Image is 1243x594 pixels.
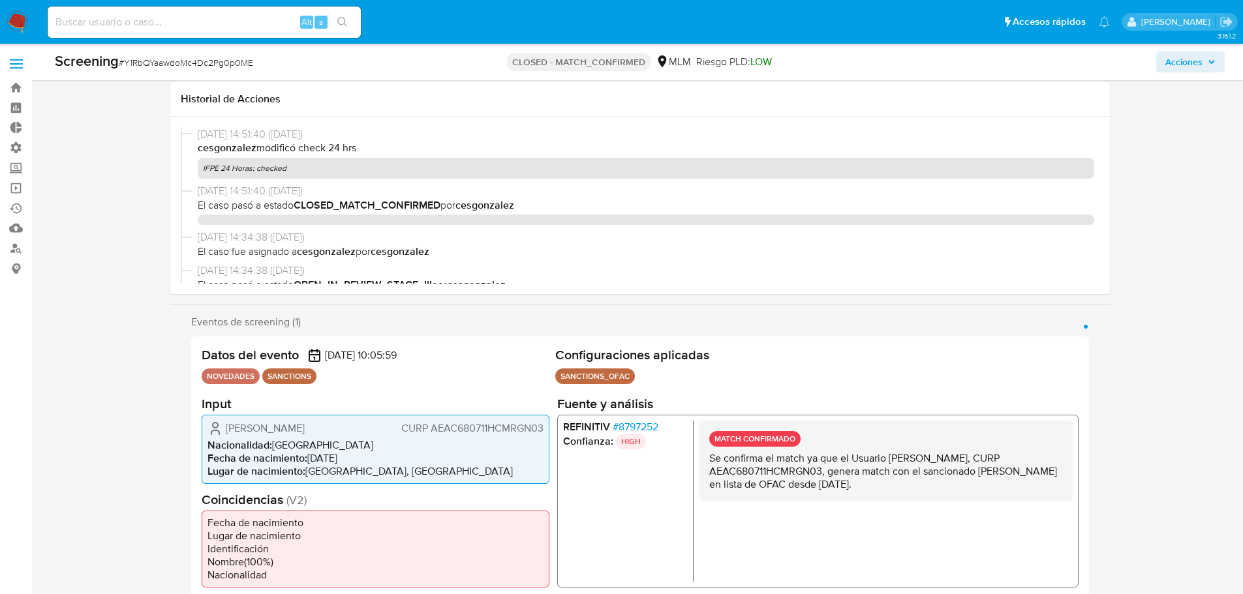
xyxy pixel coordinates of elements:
b: Screening [55,50,119,71]
button: Acciones [1156,52,1225,72]
button: search-icon [329,13,356,31]
div: MLM [656,55,691,69]
span: Acciones [1165,52,1203,72]
span: LOW [750,54,772,69]
input: Buscar usuario o caso... [48,14,361,31]
span: Accesos rápidos [1013,15,1086,29]
span: # Y1RbQYaawdoMc4Dc2Pg0p0ME [119,56,253,69]
span: Riesgo PLD: [696,55,772,69]
p: nicolas.tyrkiel@mercadolibre.com [1141,16,1215,28]
a: Salir [1220,15,1233,29]
span: Alt [301,16,312,28]
a: Notificaciones [1099,16,1110,27]
span: s [319,16,323,28]
p: CLOSED - MATCH_CONFIRMED [507,53,651,71]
